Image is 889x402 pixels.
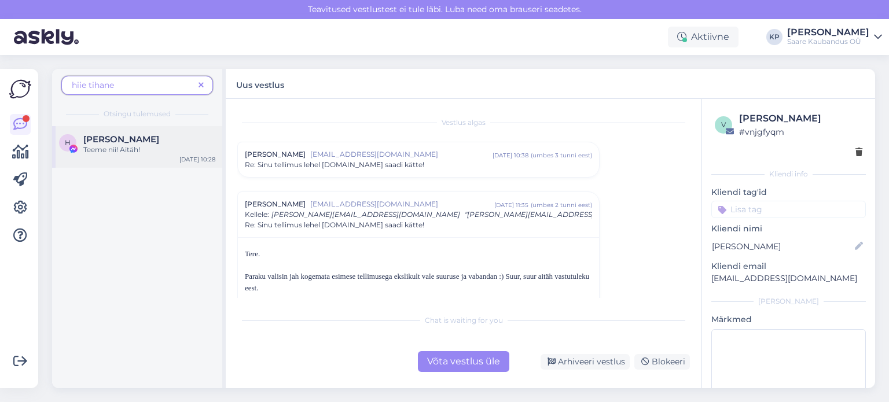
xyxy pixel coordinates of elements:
div: [PERSON_NAME] [739,112,862,126]
img: Askly Logo [9,78,31,100]
span: "[PERSON_NAME][EMAIL_ADDRESS][DOMAIN_NAME]" [465,210,658,219]
span: Kellele : [245,210,269,219]
div: Saare Kaubandus OÜ [787,37,869,46]
div: [DATE] 11:35 [494,201,528,209]
span: v [721,120,726,129]
div: Paraku valisin jah kogemata esimese tellimusega ekslikult vale suuruse ja vabandan :) Suur, suur ... [245,271,592,293]
span: [PERSON_NAME] [245,149,306,160]
div: KP [766,29,783,45]
p: Kliendi nimi [711,223,866,235]
div: Chat is waiting for you [237,315,690,326]
span: [EMAIL_ADDRESS][DOMAIN_NAME] [310,149,493,160]
p: [EMAIL_ADDRESS][DOMAIN_NAME] [711,272,866,285]
p: Kliendi email [711,260,866,272]
div: Kliendi info [711,169,866,179]
div: Teeme nii! Aitäh! [83,145,215,155]
div: Võta vestlus üle [418,351,509,372]
p: Märkmed [711,314,866,326]
input: Lisa nimi [712,240,853,253]
div: Arhiveeri vestlus [541,354,630,370]
div: Vestlus algas [237,117,690,128]
div: [PERSON_NAME] [711,296,866,307]
a: [PERSON_NAME]Saare Kaubandus OÜ [787,28,882,46]
span: [EMAIL_ADDRESS][DOMAIN_NAME] [310,199,494,209]
p: Kliendi tag'id [711,186,866,198]
span: H [65,138,71,147]
span: Re: Sinu tellimus lehel [DOMAIN_NAME] saadi kätte! [245,160,424,170]
div: [DATE] 10:38 [493,151,528,160]
span: hiie tihane [72,80,114,90]
label: Uus vestlus [236,76,284,91]
div: Blokeeri [634,354,690,370]
div: Aktiivne [668,27,739,47]
div: [DATE] 10:28 [179,155,215,164]
input: Lisa tag [711,201,866,218]
div: # vnjgfyqm [739,126,862,138]
span: Re: Sinu tellimus lehel [DOMAIN_NAME] saadi kätte! [245,220,424,230]
span: Hiie Tihane [83,134,159,145]
div: ( umbes 3 tunni eest ) [531,151,592,160]
div: [PERSON_NAME] [787,28,869,37]
div: ( umbes 2 tunni eest ) [531,201,592,209]
span: [PERSON_NAME] [245,199,306,209]
span: [PERSON_NAME][EMAIL_ADDRESS][DOMAIN_NAME] [271,210,460,219]
div: Tere. [245,248,592,260]
span: Otsingu tulemused [104,109,171,119]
